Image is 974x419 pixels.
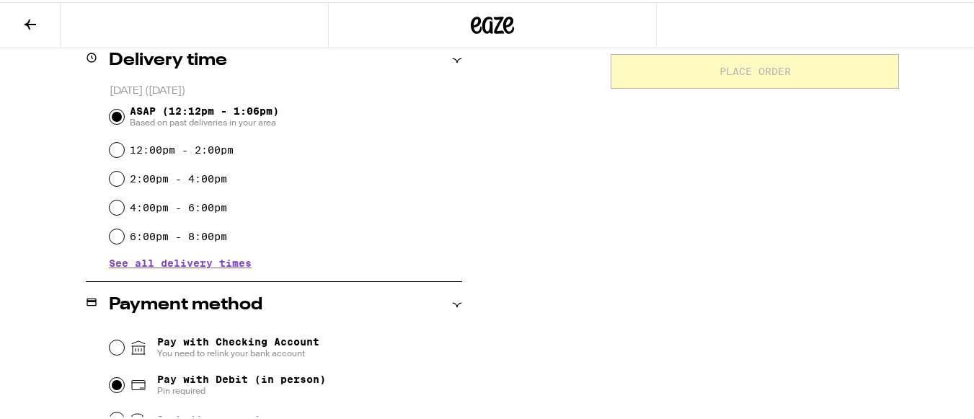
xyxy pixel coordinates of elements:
label: 12:00pm - 2:00pm [130,142,234,154]
span: Based on past deliveries in your area [130,115,279,126]
span: Place Order [720,64,791,74]
span: You need to relink your bank account [157,345,319,357]
label: 2:00pm - 4:00pm [130,171,227,182]
h2: Payment method [109,294,262,312]
span: Hi. Need any help? [9,10,104,22]
h2: Delivery time [109,50,227,67]
button: See all delivery times [109,256,252,266]
span: Pin required [157,383,326,394]
span: Pay with Checking Account [157,334,319,357]
label: 6:00pm - 8:00pm [130,229,227,240]
p: [DATE] ([DATE]) [110,82,462,96]
label: 4:00pm - 6:00pm [130,200,227,211]
span: Pay with Debit (in person) [157,371,326,383]
button: Place Order [611,52,899,87]
span: ASAP (12:12pm - 1:06pm) [130,103,279,126]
